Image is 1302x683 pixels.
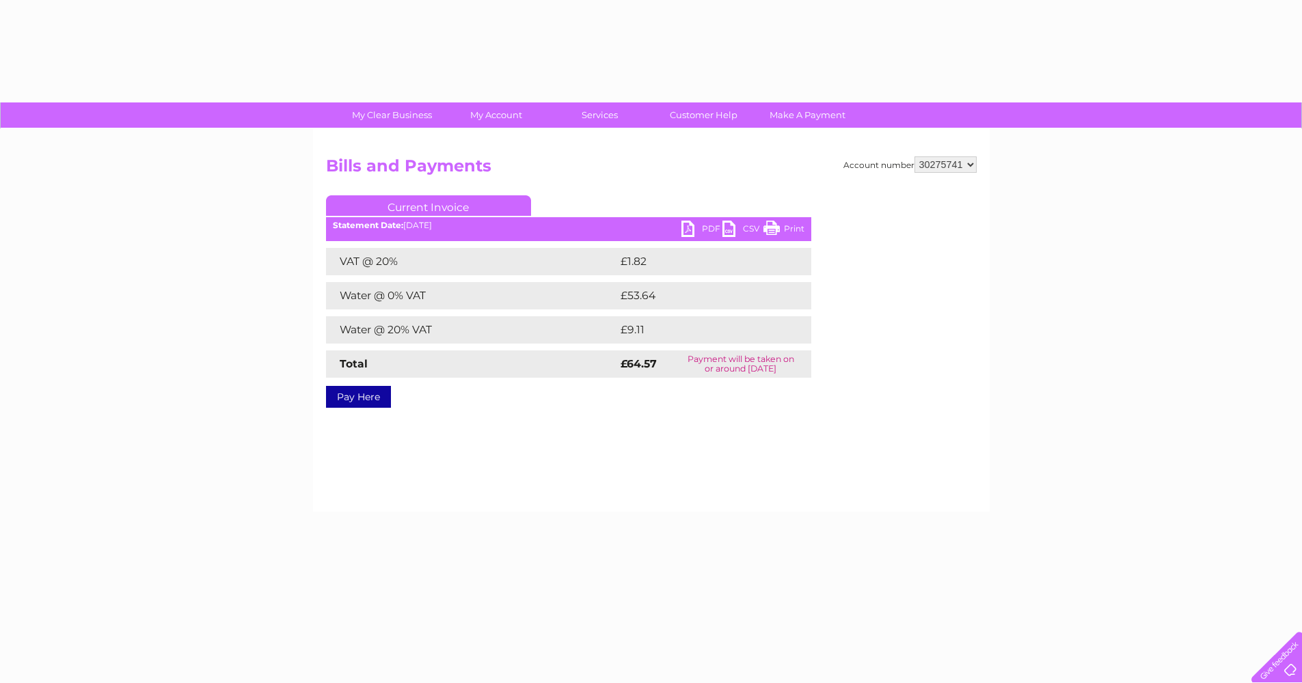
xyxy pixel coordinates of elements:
[681,221,722,240] a: PDF
[326,386,391,408] a: Pay Here
[843,156,977,173] div: Account number
[326,156,977,182] h2: Bills and Payments
[617,282,784,309] td: £53.64
[621,357,657,370] strong: £64.57
[336,102,448,128] a: My Clear Business
[333,220,403,230] b: Statement Date:
[763,221,804,240] a: Print
[647,102,760,128] a: Customer Help
[751,102,864,128] a: Make A Payment
[670,350,811,378] td: Payment will be taken on or around [DATE]
[326,282,617,309] td: Water @ 0% VAT
[722,221,763,240] a: CSV
[340,357,368,370] strong: Total
[326,248,617,275] td: VAT @ 20%
[326,316,617,344] td: Water @ 20% VAT
[326,221,811,230] div: [DATE]
[439,102,552,128] a: My Account
[543,102,656,128] a: Services
[617,316,776,344] td: £9.11
[326,195,531,216] a: Current Invoice
[617,248,778,275] td: £1.82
